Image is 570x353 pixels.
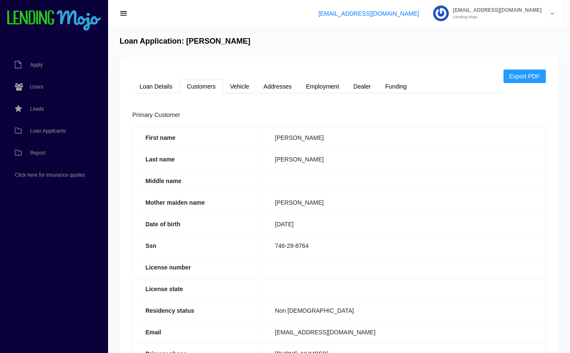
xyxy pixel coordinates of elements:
td: Non [DEMOGRAPHIC_DATA] [262,300,545,321]
td: [PERSON_NAME] [262,192,545,213]
th: License number [133,256,262,278]
div: Primary Customer [132,110,546,120]
td: 746-29-8764 [262,235,545,256]
td: [PERSON_NAME] [262,127,545,148]
a: Addresses [256,80,299,93]
span: Users [30,84,43,89]
td: [DATE] [262,213,545,235]
span: [EMAIL_ADDRESS][DOMAIN_NAME] [449,8,542,13]
th: Mother maiden name [133,192,262,213]
td: [PERSON_NAME] [262,148,545,170]
th: License state [133,278,262,300]
th: Ssn [133,235,262,256]
a: Dealer [346,80,378,93]
a: Loan Details [132,80,180,93]
a: [EMAIL_ADDRESS][DOMAIN_NAME] [318,10,419,17]
th: Email [133,321,262,343]
span: Apply [30,62,43,67]
th: Middle name [133,170,262,192]
a: Employment [299,80,346,93]
a: Customers [180,80,223,93]
th: First name [133,127,262,148]
small: Lending Mojo [449,15,542,19]
h4: Loan Application: [PERSON_NAME] [120,37,250,46]
th: Residency status [133,300,262,321]
span: Leads [30,106,44,111]
img: Profile image [433,6,449,21]
th: Date of birth [133,213,262,235]
a: Export PDF [503,69,546,83]
span: Loan Applicants [30,128,66,133]
a: Funding [378,80,414,93]
a: Vehicle [223,80,256,93]
th: Last name [133,148,262,170]
span: Report [30,150,45,156]
img: logo-small.png [6,10,102,31]
td: [EMAIL_ADDRESS][DOMAIN_NAME] [262,321,545,343]
span: Click here for insurance quotes [15,172,85,178]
